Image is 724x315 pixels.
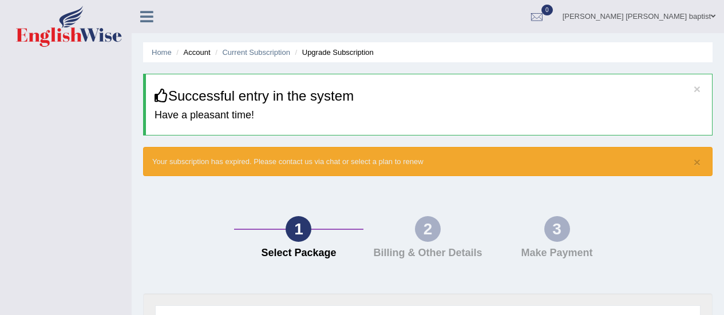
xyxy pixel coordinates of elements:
h4: Make Payment [498,248,616,259]
h3: Successful entry in the system [155,89,703,103]
a: Current Subscription [222,48,290,57]
a: Home [152,48,172,57]
button: × [694,83,701,95]
button: × [694,156,701,168]
div: Your subscription has expired. Please contact us via chat or select a plan to renew [143,147,713,176]
li: Upgrade Subscription [292,47,374,58]
h4: Billing & Other Details [369,248,487,259]
h4: Have a pleasant time! [155,110,703,121]
div: 1 [286,216,311,242]
span: 0 [541,5,553,15]
div: 3 [544,216,570,242]
div: 2 [415,216,441,242]
li: Account [173,47,210,58]
h4: Select Package [240,248,358,259]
